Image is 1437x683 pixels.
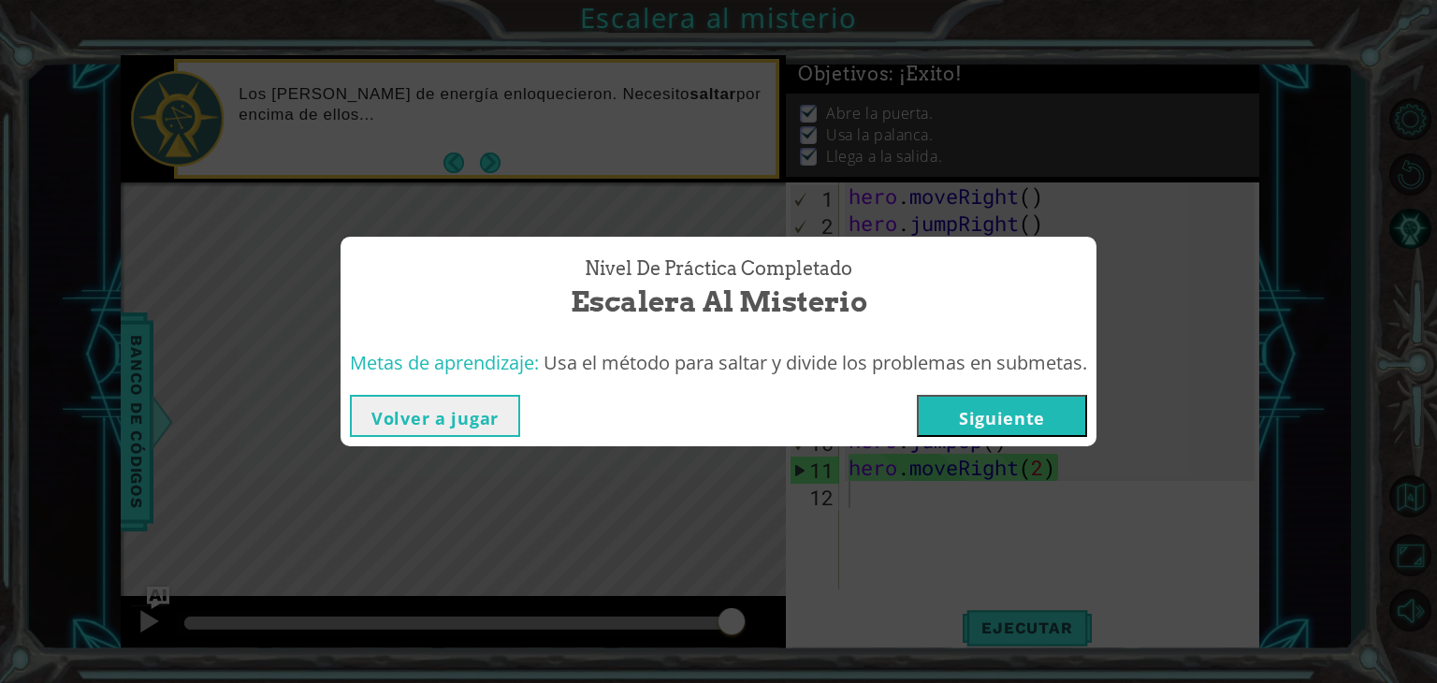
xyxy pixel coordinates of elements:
[571,282,867,322] span: Escalera al misterio
[917,395,1087,437] button: Siguiente
[350,350,539,375] span: Metas de aprendizaje:
[350,395,520,437] button: Volver a jugar
[544,350,1087,375] span: Usa el método para saltar y divide los problemas en submetas.
[585,255,852,283] span: Nivel de práctica Completado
